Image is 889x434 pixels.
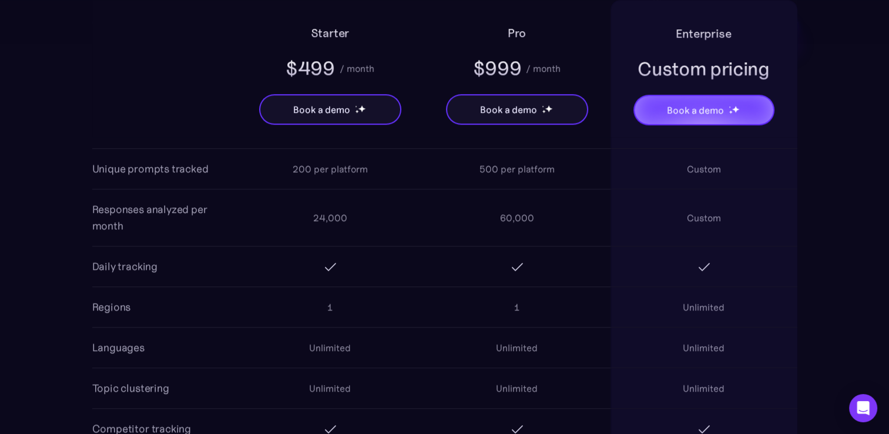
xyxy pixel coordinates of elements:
[309,381,351,395] div: Unlimited
[446,94,588,125] a: Book a demostarstarstar
[92,161,209,177] div: Unique prompts tracked
[293,162,368,176] div: 200 per platform
[92,258,157,275] div: Daily tracking
[496,381,538,395] div: Unlimited
[92,299,131,315] div: Regions
[340,61,374,75] div: / month
[45,75,105,83] div: Domain Overview
[849,394,877,422] div: Open Intercom Messenger
[545,105,552,112] img: star
[480,102,536,116] div: Book a demo
[19,19,28,28] img: logo_orange.svg
[117,74,126,84] img: tab_keywords_by_traffic_grey.svg
[526,61,561,75] div: / month
[683,381,724,395] div: Unlimited
[683,300,724,314] div: Unlimited
[358,105,365,112] img: star
[542,105,544,107] img: star
[633,95,774,125] a: Book a demostarstarstar
[130,75,198,83] div: Keywords by Traffic
[293,102,350,116] div: Book a demo
[32,74,41,84] img: tab_domain_overview_orange.svg
[687,211,721,225] div: Custom
[500,211,534,225] div: 60,000
[355,109,359,113] img: star
[496,340,538,355] div: Unlimited
[33,19,58,28] div: v 4.0.25
[92,380,169,396] div: Topic clustering
[667,103,723,117] div: Book a demo
[19,31,28,40] img: website_grey.svg
[473,55,522,81] div: $999
[31,31,83,40] div: Domain: [URL]
[508,24,526,42] h2: Pro
[286,55,335,81] div: $499
[259,94,401,125] a: Book a demostarstarstar
[638,56,770,82] div: Custom pricing
[729,110,733,114] img: star
[327,300,333,314] div: 1
[732,105,739,113] img: star
[311,24,350,42] h2: Starter
[683,340,724,355] div: Unlimited
[514,300,519,314] div: 1
[309,340,351,355] div: Unlimited
[676,24,731,43] h2: Enterprise
[542,109,546,113] img: star
[355,105,357,107] img: star
[729,106,730,108] img: star
[479,162,555,176] div: 500 per platform
[313,211,347,225] div: 24,000
[92,339,145,356] div: Languages
[687,162,721,176] div: Custom
[92,201,237,234] div: Responses analyzed per month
